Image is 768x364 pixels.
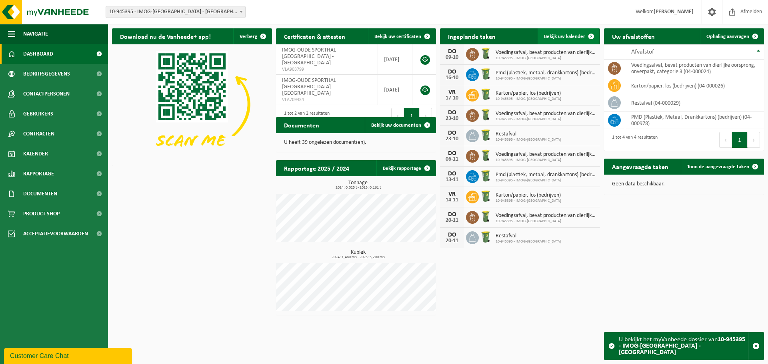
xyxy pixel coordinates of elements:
span: Restafval [496,233,561,239]
iframe: chat widget [4,346,134,364]
span: 2024: 1,480 m3 - 2025: 5,200 m3 [280,255,436,259]
div: VR [444,191,460,197]
span: 10-945395 - IMOG-[GEOGRAPHIC_DATA] [496,219,596,224]
span: Voedingsafval, bevat producten van dierlijke oorsprong, onverpakt, categorie 3 [496,111,596,117]
button: Verberg [233,28,271,44]
span: Bekijk uw kalender [544,34,585,39]
div: DO [444,109,460,116]
strong: [PERSON_NAME] [654,9,694,15]
span: Acceptatievoorwaarden [23,224,88,244]
img: WB-0240-HPE-GN-51 [479,67,492,81]
button: 1 [732,132,748,148]
h2: Aangevraagde taken [604,159,676,174]
td: [DATE] [378,44,412,75]
button: Previous [719,132,732,148]
div: 16-10 [444,75,460,81]
div: 1 tot 4 van 4 resultaten [608,131,658,149]
span: Karton/papier, los (bedrijven) [496,90,561,97]
div: 23-10 [444,116,460,121]
div: DO [444,48,460,55]
span: 10-945395 - IMOG-[GEOGRAPHIC_DATA] [496,56,596,61]
img: WB-0240-HPE-GN-51 [479,169,492,183]
span: Toon de aangevraagde taken [687,164,749,169]
span: 10-945395 - IMOG-[GEOGRAPHIC_DATA] [496,199,561,203]
span: Voedingsafval, bevat producten van dierlijke oorsprong, onverpakt, categorie 3 [496,151,596,158]
button: Next [748,132,760,148]
span: Afvalstof [631,49,654,55]
h2: Documenten [276,117,327,133]
img: WB-0240-HPE-GN-51 [479,88,492,101]
img: WB-0140-HPE-GN-50 [479,210,492,223]
div: U bekijkt het myVanheede dossier van [619,332,748,360]
span: Voedingsafval, bevat producten van dierlijke oorsprong, onverpakt, categorie 3 [496,50,596,56]
button: Next [420,108,432,124]
span: Contactpersonen [23,84,70,104]
td: karton/papier, los (bedrijven) (04-000026) [625,77,764,94]
img: WB-0240-HPE-GN-51 [479,128,492,142]
h3: Kubiek [280,250,436,259]
span: 10-945395 - IMOG-[GEOGRAPHIC_DATA] [496,97,561,101]
h2: Ingeplande taken [440,28,504,44]
span: Kalender [23,144,48,164]
strong: 10-945395 - IMOG-[GEOGRAPHIC_DATA] - [GEOGRAPHIC_DATA] [619,336,745,356]
span: Voedingsafval, bevat producten van dierlijke oorsprong, onverpakt, categorie 3 [496,213,596,219]
div: 23-10 [444,136,460,142]
img: WB-0140-HPE-GN-50 [479,108,492,121]
div: 06-11 [444,157,460,162]
h3: Tonnage [280,180,436,190]
h2: Uw afvalstoffen [604,28,663,44]
a: Bekijk uw kalender [538,28,599,44]
div: 17-10 [444,95,460,101]
div: 20-11 [444,218,460,223]
a: Bekijk rapportage [376,160,435,176]
span: 10-945395 - IMOG-[GEOGRAPHIC_DATA] [496,158,596,163]
span: Gebruikers [23,104,53,124]
span: Bekijk uw documenten [371,123,421,128]
span: 10-945395 - IMOG-OUDE SPORTHAL ARENDSWIJK - HARELBEKE [106,6,246,18]
span: Contracten [23,124,54,144]
p: U heeft 39 ongelezen document(en). [284,140,428,145]
span: 10-945395 - IMOG-[GEOGRAPHIC_DATA] [496,137,561,142]
div: 20-11 [444,238,460,244]
img: WB-0140-HPE-GN-50 [479,149,492,162]
a: Ophaling aanvragen [700,28,763,44]
div: DO [444,150,460,157]
span: Karton/papier, los (bedrijven) [496,192,561,199]
span: VLA709434 [282,97,372,103]
a: Toon de aangevraagde taken [681,159,763,175]
span: Verberg [240,34,257,39]
div: 14-11 [444,197,460,203]
div: VR [444,89,460,95]
div: DO [444,171,460,177]
img: Download de VHEPlus App [112,44,272,164]
span: Navigatie [23,24,48,44]
div: 1 tot 2 van 2 resultaten [280,107,330,125]
h2: Certificaten & attesten [276,28,353,44]
td: voedingsafval, bevat producten van dierlijke oorsprong, onverpakt, categorie 3 (04-000024) [625,60,764,77]
td: restafval (04-000029) [625,94,764,111]
button: Previous [391,108,404,124]
img: WB-0240-HPE-GN-51 [479,189,492,203]
span: Rapportage [23,164,54,184]
td: [DATE] [378,75,412,105]
span: Pmd (plastiek, metaal, drankkartons) (bedrijven) [496,70,596,76]
span: VLA903799 [282,66,372,73]
a: Bekijk uw certificaten [368,28,435,44]
td: PMD (Plastiek, Metaal, Drankkartons) (bedrijven) (04-000978) [625,111,764,129]
span: IMOG-OUDE SPORTHAL [GEOGRAPHIC_DATA] - [GEOGRAPHIC_DATA] [282,78,336,96]
span: Documenten [23,184,57,204]
span: Restafval [496,131,561,137]
span: Product Shop [23,204,60,224]
button: 1 [404,108,420,124]
a: Bekijk uw documenten [365,117,435,133]
span: Pmd (plastiek, metaal, drankkartons) (bedrijven) [496,172,596,178]
img: WB-0240-HPE-GN-51 [479,230,492,244]
span: Bekijk uw certificaten [374,34,421,39]
span: 10-945395 - IMOG-[GEOGRAPHIC_DATA] [496,178,596,183]
span: 10-945395 - IMOG-[GEOGRAPHIC_DATA] [496,117,596,122]
span: 10-945395 - IMOG-OUDE SPORTHAL ARENDSWIJK - HARELBEKE [106,6,245,18]
div: DO [444,211,460,218]
div: DO [444,69,460,75]
img: WB-0140-HPE-GN-50 [479,47,492,60]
